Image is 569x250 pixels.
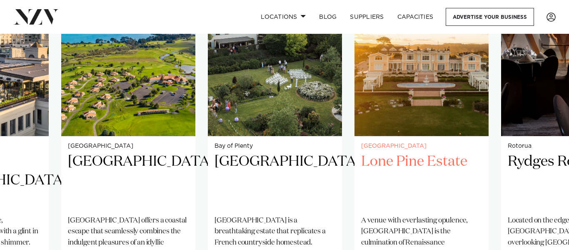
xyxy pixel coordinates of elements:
[361,152,482,209] h2: Lone Pine Estate
[446,8,534,26] a: Advertise your business
[215,152,335,209] h2: [GEOGRAPHIC_DATA]
[215,143,335,149] small: Bay of Plenty
[361,143,482,149] small: [GEOGRAPHIC_DATA]
[13,9,59,24] img: nzv-logo.png
[68,143,189,149] small: [GEOGRAPHIC_DATA]
[68,152,189,209] h2: [GEOGRAPHIC_DATA]
[343,8,390,26] a: SUPPLIERS
[312,8,343,26] a: BLOG
[254,8,312,26] a: Locations
[391,8,440,26] a: Capacities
